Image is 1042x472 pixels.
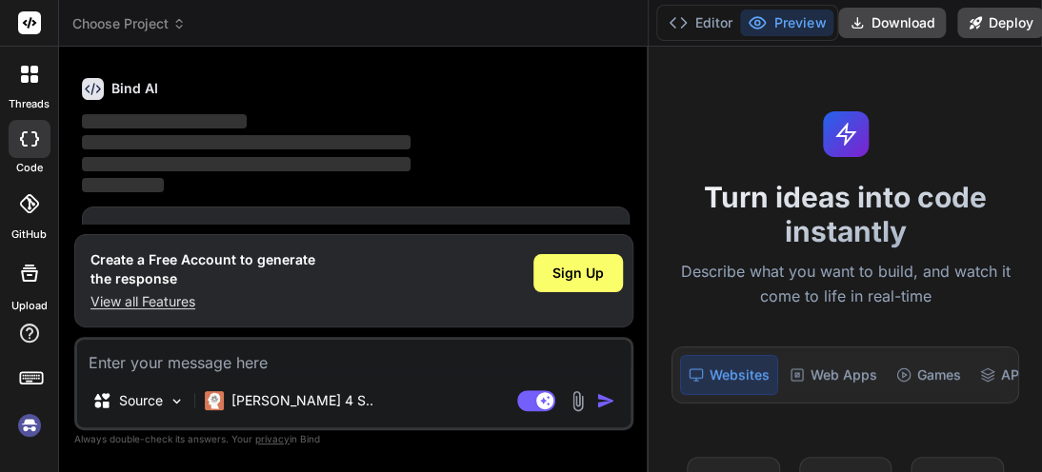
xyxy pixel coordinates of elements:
button: Editor [661,10,740,36]
p: View all Features [90,292,315,311]
span: privacy [255,433,290,444]
span: ‌ [82,114,247,128]
h1: Create a Free Account to generate the response [90,250,315,288]
h1: Turn ideas into code instantly [660,180,1031,248]
p: Describe what you want to build, and watch it come to life in real-time [660,260,1031,308]
div: Web Apps [782,355,885,395]
span: Choose Project [72,14,186,33]
label: code [16,160,43,176]
img: Claude 4 Sonnet [205,391,224,410]
span: ‌ [82,157,411,171]
p: Source [119,391,163,410]
p: [PERSON_NAME] 4 S.. [231,391,373,410]
span: ‌ [82,178,164,192]
h1: Create a Free Account to generate the response [98,223,323,261]
label: GitHub [11,226,47,243]
img: signin [13,409,46,442]
button: Preview [740,10,833,36]
div: Games [889,355,969,395]
div: APIs [972,355,1038,395]
img: icon [596,391,615,410]
p: Always double-check its answers. Your in Bind [74,430,633,448]
div: Websites [680,355,778,395]
img: Pick Models [169,393,185,409]
label: threads [9,96,50,112]
button: Download [838,8,946,38]
span: ‌ [82,135,411,149]
label: Upload [11,298,48,314]
span: Sign Up [552,264,604,283]
h6: Bind AI [111,79,158,98]
img: attachment [567,390,589,412]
